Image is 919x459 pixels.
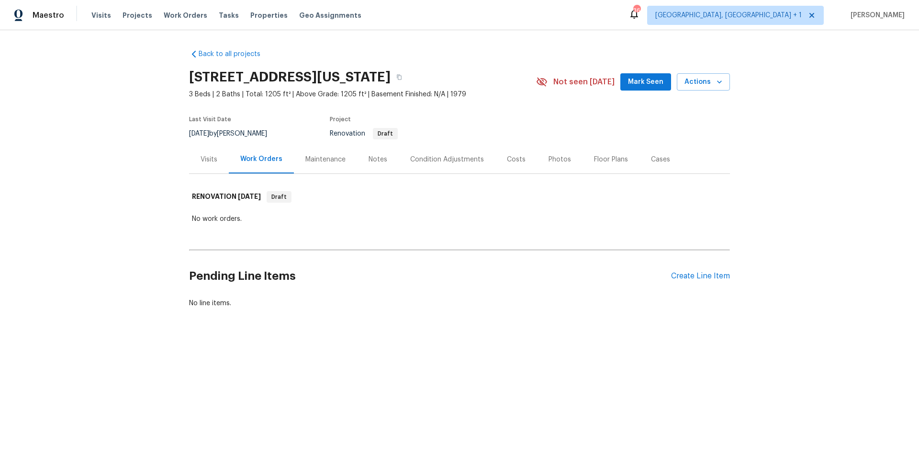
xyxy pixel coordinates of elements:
[305,155,346,164] div: Maintenance
[189,116,231,122] span: Last Visit Date
[677,73,730,91] button: Actions
[330,130,398,137] span: Renovation
[189,254,671,298] h2: Pending Line Items
[189,182,730,212] div: RENOVATION [DATE]Draft
[192,214,727,224] div: No work orders.
[219,12,239,19] span: Tasks
[549,155,571,164] div: Photos
[628,76,663,88] span: Mark Seen
[268,192,291,202] span: Draft
[189,90,536,99] span: 3 Beds | 2 Baths | Total: 1205 ft² | Above Grade: 1205 ft² | Basement Finished: N/A | 1979
[238,193,261,200] span: [DATE]
[507,155,526,164] div: Costs
[240,154,282,164] div: Work Orders
[189,72,391,82] h2: [STREET_ADDRESS][US_STATE]
[620,73,671,91] button: Mark Seen
[374,131,397,137] span: Draft
[655,11,802,20] span: [GEOGRAPHIC_DATA], [GEOGRAPHIC_DATA] + 1
[369,155,387,164] div: Notes
[391,69,408,86] button: Copy Address
[201,155,217,164] div: Visits
[651,155,670,164] div: Cases
[189,49,281,59] a: Back to all projects
[553,77,615,87] span: Not seen [DATE]
[189,130,209,137] span: [DATE]
[410,155,484,164] div: Condition Adjustments
[123,11,152,20] span: Projects
[164,11,207,20] span: Work Orders
[250,11,288,20] span: Properties
[299,11,361,20] span: Geo Assignments
[33,11,64,20] span: Maestro
[189,128,279,139] div: by [PERSON_NAME]
[192,191,261,203] h6: RENOVATION
[684,76,722,88] span: Actions
[594,155,628,164] div: Floor Plans
[91,11,111,20] span: Visits
[671,272,730,281] div: Create Line Item
[633,6,640,15] div: 36
[847,11,905,20] span: [PERSON_NAME]
[330,116,351,122] span: Project
[189,298,730,308] div: No line items.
